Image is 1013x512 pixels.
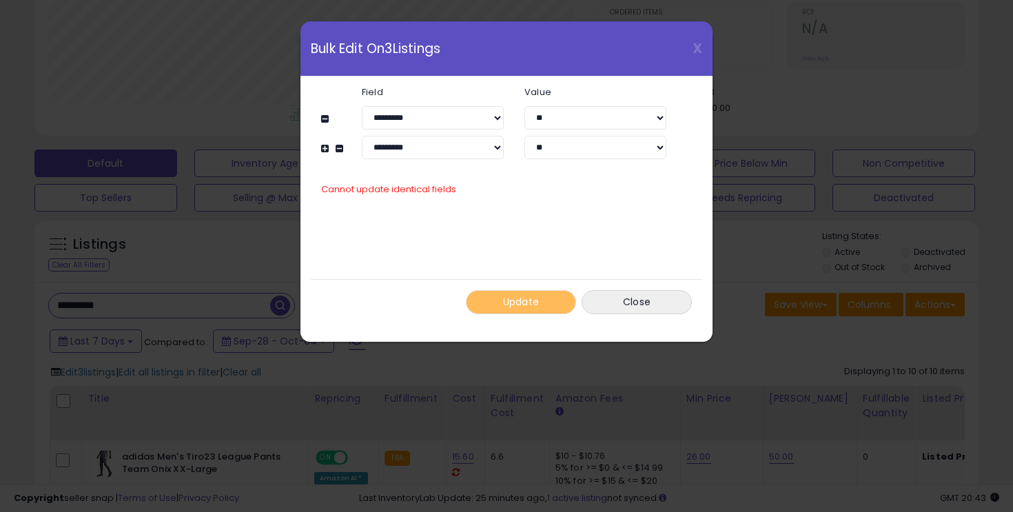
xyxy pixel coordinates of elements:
[321,183,456,196] span: Cannot update identical fields
[351,88,514,96] label: Field
[311,42,440,55] span: Bulk Edit On 3 Listings
[582,290,692,314] button: Close
[503,295,540,309] span: Update
[514,88,677,96] label: Value
[693,39,702,58] span: X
